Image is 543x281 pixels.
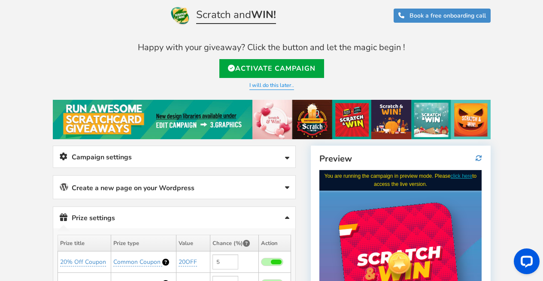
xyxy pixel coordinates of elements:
[60,258,106,266] a: 20% Off Coupon
[219,59,324,78] a: Activate Campaign
[258,235,291,251] th: Action
[394,9,491,23] a: Book a free onboarding call
[17,203,33,212] label: Email
[53,100,491,139] img: festival-poster-2020.jpg
[210,235,258,251] th: Chance (%)
[111,235,176,251] th: Prize type
[170,5,191,26] img: Scratch and Win
[319,154,482,164] h4: Preview
[507,245,543,281] iframe: LiveChat chat widget
[131,3,153,9] a: click here
[53,207,295,229] a: Prize settings
[53,43,491,52] h4: Happy with your giveaway? Click the button and let the magic begin !
[176,235,210,251] th: Value
[251,8,276,21] strong: WIN!
[33,181,129,191] strong: FEELING LUCKY? PLAY NOW!
[179,258,197,266] a: 20OFF
[53,176,295,199] a: Create a new page on your Wordpress
[196,9,276,24] span: Scratch and
[17,239,146,264] label: I would like to receive updates and marketing emails. We will treat your information with respect...
[17,238,23,245] input: I would like to receive updates and marketing emails. We will treat your information with respect...
[410,12,486,20] span: Book a free onboarding call
[58,235,111,251] th: Prize title
[249,81,294,90] a: I will do this later..
[53,146,295,168] a: Campaign settings
[113,258,161,266] span: Common Coupon
[113,258,162,266] a: Common Coupon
